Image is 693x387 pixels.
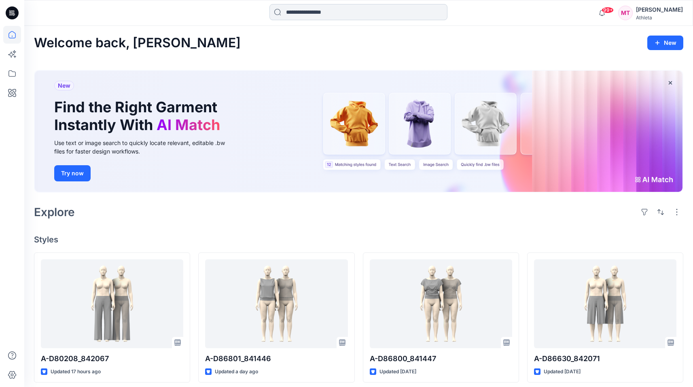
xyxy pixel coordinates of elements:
p: Updated 17 hours ago [51,368,101,376]
p: Updated a day ago [215,368,258,376]
h1: Find the Right Garment Instantly With [54,99,224,133]
span: AI Match [157,116,220,134]
button: New [647,36,683,50]
span: 99+ [602,7,614,13]
h2: Welcome back, [PERSON_NAME] [34,36,241,50]
p: A-D86630_842071 [534,353,676,364]
button: Try now [54,165,91,181]
div: Use text or image search to quickly locate relevant, editable .bw files for faster design workflows. [54,139,236,156]
p: A-D80208_842067 [41,353,183,364]
a: A-D86630_842071 [534,259,676,348]
a: A-D86800_841447 [370,259,512,348]
a: A-D86801_841446 [205,259,348,348]
p: Updated [DATE] [544,368,581,376]
h4: Styles [34,235,683,244]
p: Updated [DATE] [379,368,416,376]
p: A-D86800_841447 [370,353,512,364]
a: A-D80208_842067 [41,259,183,348]
span: New [58,81,70,90]
p: A-D86801_841446 [205,353,348,364]
div: MT [618,6,633,20]
h2: Explore [34,206,75,219]
div: [PERSON_NAME] [636,5,683,15]
div: Athleta [636,15,683,21]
